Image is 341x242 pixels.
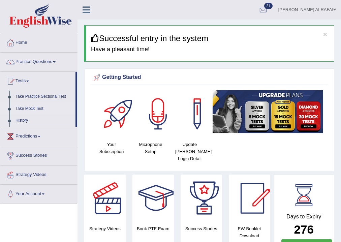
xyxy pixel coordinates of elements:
[12,115,75,127] a: History
[134,141,167,155] h4: Microphone Setup
[0,53,77,69] a: Practice Questions
[229,225,270,239] h4: EW Booklet Download
[323,31,327,38] button: ×
[92,72,327,83] div: Getting Started
[281,214,327,220] h4: Days to Expiry
[0,165,77,182] a: Strategy Videos
[0,146,77,163] a: Success Stories
[91,46,329,53] h4: Have a pleasant time!
[264,3,273,9] span: 21
[294,223,314,236] b: 276
[91,34,329,43] h3: Successful entry in the system
[0,72,75,89] a: Tests
[181,225,222,232] h4: Success Stories
[0,127,77,144] a: Predictions
[0,33,77,50] a: Home
[95,141,128,155] h4: Your Subscription
[174,141,206,162] h4: Update [PERSON_NAME] Login Detail
[213,90,323,133] img: small5.jpg
[132,225,174,232] h4: Book PTE Exam
[84,225,126,232] h4: Strategy Videos
[12,91,75,103] a: Take Practice Sectional Test
[12,103,75,115] a: Take Mock Test
[0,185,77,202] a: Your Account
